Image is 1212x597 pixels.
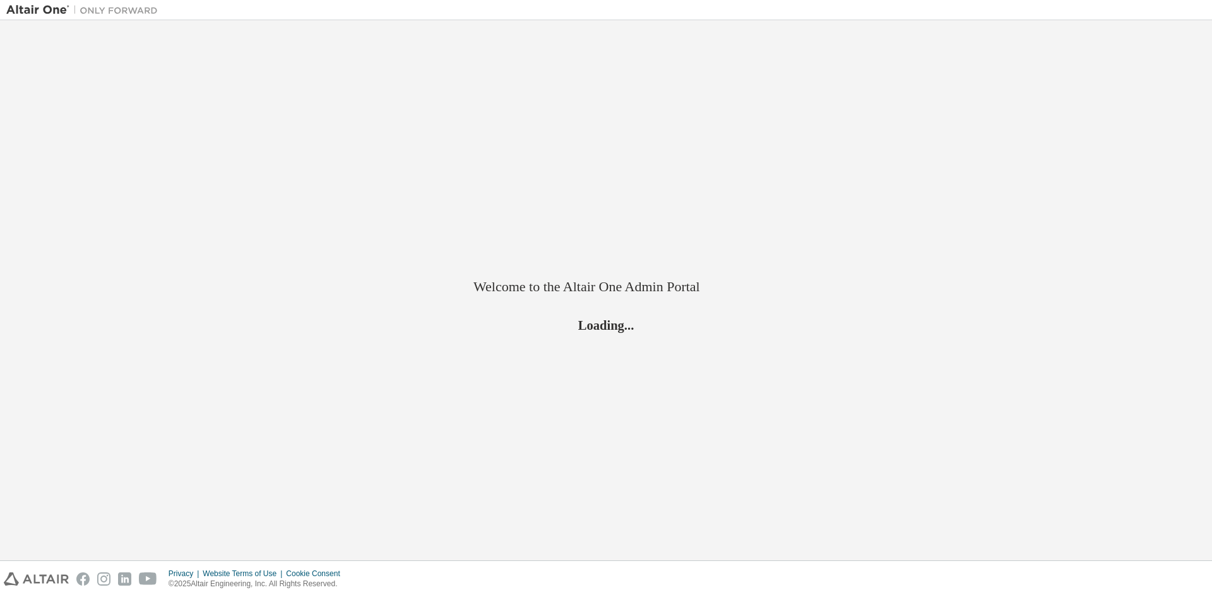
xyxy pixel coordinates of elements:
[473,317,739,333] h2: Loading...
[203,569,286,579] div: Website Terms of Use
[169,579,348,589] p: © 2025 Altair Engineering, Inc. All Rights Reserved.
[118,572,131,586] img: linkedin.svg
[139,572,157,586] img: youtube.svg
[76,572,90,586] img: facebook.svg
[473,278,739,296] h2: Welcome to the Altair One Admin Portal
[97,572,110,586] img: instagram.svg
[286,569,347,579] div: Cookie Consent
[6,4,164,16] img: Altair One
[169,569,203,579] div: Privacy
[4,572,69,586] img: altair_logo.svg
